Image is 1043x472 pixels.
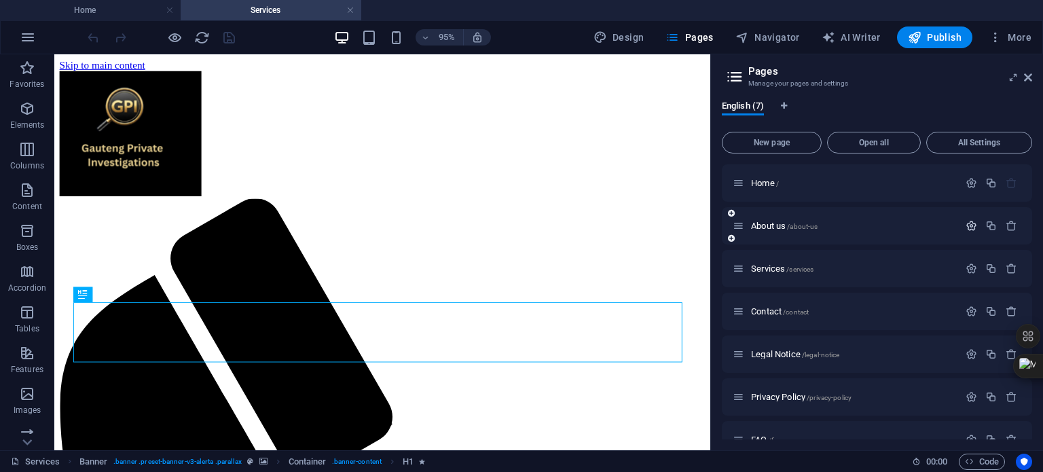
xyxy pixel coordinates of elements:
i: On resize automatically adjust zoom level to fit chosen device. [471,31,483,43]
i: This element is a customizable preset [247,458,253,465]
button: Open all [827,132,921,153]
span: Click to open page [751,306,809,316]
div: Duplicate [985,177,997,189]
span: Publish [908,31,962,44]
div: Duplicate [985,434,997,446]
div: About us/about-us [747,221,959,230]
h3: Manage your pages and settings [748,77,1005,90]
div: Duplicate [985,306,997,317]
span: 00 00 [926,454,947,470]
div: Remove [1006,306,1017,317]
span: New page [728,139,816,147]
span: /about-us [787,223,818,230]
span: More [989,31,1031,44]
div: Settings [966,263,977,274]
div: Privacy Policy/privacy-policy [747,393,959,401]
a: Skip to main content [5,5,96,17]
p: Images [14,405,41,416]
span: Design [593,31,644,44]
div: Duplicate [985,391,997,403]
button: New page [722,132,822,153]
span: . banner .preset-banner-v3-alerta .parallax [113,454,242,470]
p: Content [12,201,42,212]
p: Columns [10,160,44,171]
p: Accordion [8,283,46,293]
a: Click to cancel selection. Double-click to open Pages [11,454,60,470]
div: Remove [1006,220,1017,232]
span: : [936,456,938,467]
span: /services [786,266,813,273]
div: Settings [966,391,977,403]
div: FAQ/faq [747,435,959,444]
div: The startpage cannot be deleted [1006,177,1017,189]
button: reload [194,29,210,46]
div: Duplicate [985,263,997,274]
p: Features [11,364,43,375]
span: Pages [665,31,713,44]
button: AI Writer [816,26,886,48]
i: Element contains an animation [419,458,425,465]
button: Design [588,26,650,48]
button: Code [959,454,1005,470]
span: English (7) [722,98,764,117]
h6: 95% [436,29,458,46]
div: Remove [1006,263,1017,274]
p: Boxes [16,242,39,253]
div: Remove [1006,391,1017,403]
h2: Pages [748,65,1032,77]
span: /privacy-policy [807,394,852,401]
div: Settings [966,306,977,317]
span: /faq [769,437,782,444]
button: Click here to leave preview mode and continue editing [166,29,183,46]
div: Settings [966,177,977,189]
span: Click to open page [751,349,839,359]
h4: Services [181,3,361,18]
div: Settings [966,348,977,360]
button: Pages [660,26,718,48]
span: Click to select. Double-click to edit [403,454,414,470]
span: / [776,180,779,187]
p: Tables [15,323,39,334]
span: . banner-content [332,454,382,470]
i: This element contains a background [259,458,268,465]
button: More [983,26,1037,48]
span: AI Writer [822,31,881,44]
div: Remove [1006,348,1017,360]
span: All Settings [932,139,1026,147]
p: Elements [10,120,45,130]
div: Home/ [747,179,959,187]
span: /contact [783,308,809,316]
button: Usercentrics [1016,454,1032,470]
button: 95% [416,29,464,46]
i: Reload page [194,30,210,46]
span: Code [965,454,999,470]
span: /legal-notice [802,351,840,359]
p: Favorites [10,79,44,90]
div: Design (Ctrl+Alt+Y) [588,26,650,48]
button: All Settings [926,132,1032,153]
div: Duplicate [985,220,997,232]
span: Open all [833,139,915,147]
div: Language Tabs [722,101,1032,126]
div: Services/services [747,264,959,273]
button: Navigator [730,26,805,48]
span: Navigator [735,31,800,44]
div: Settings [966,434,977,446]
span: Click to open page [751,392,852,402]
div: Contact/contact [747,307,959,316]
div: Legal Notice/legal-notice [747,350,959,359]
button: Publish [897,26,972,48]
div: Remove [1006,434,1017,446]
span: Click to select. Double-click to edit [289,454,327,470]
span: Click to select. Double-click to edit [79,454,108,470]
nav: breadcrumb [79,454,426,470]
span: Click to open page [751,178,779,188]
span: Click to open page [751,221,818,231]
h6: Session time [912,454,948,470]
div: Duplicate [985,348,997,360]
span: Click to open page [751,264,813,274]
